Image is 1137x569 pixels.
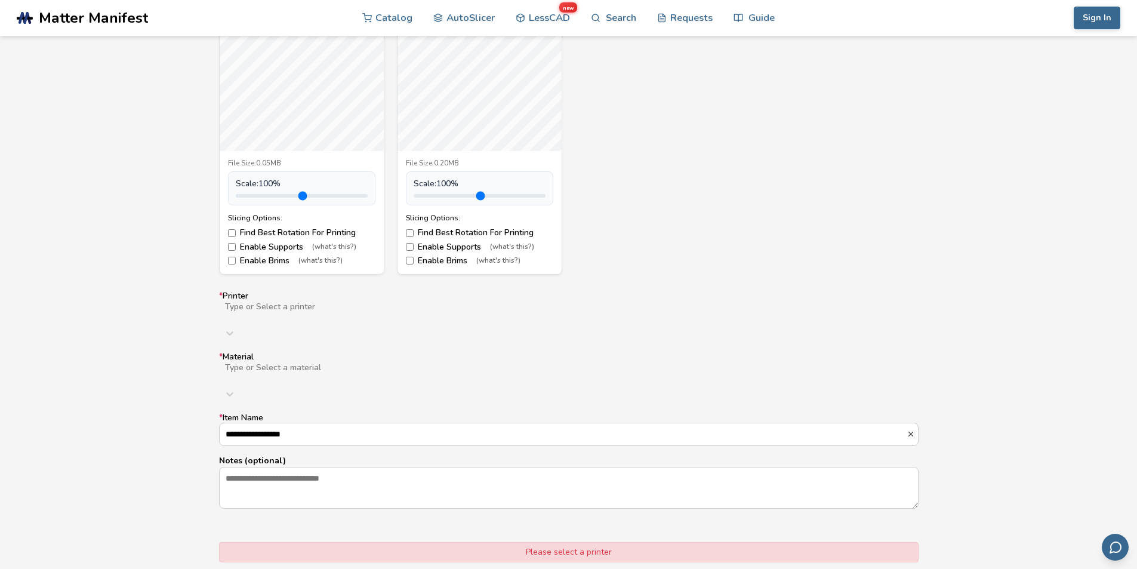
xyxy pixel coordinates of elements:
[228,159,375,168] div: File Size: 0.05MB
[224,373,603,382] input: *MaterialType or Select a material
[228,229,236,237] input: Find Best Rotation For Printing
[406,159,553,168] div: File Size: 0.20MB
[220,467,918,508] textarea: Notes (optional)
[225,363,913,373] div: Type or Select a material
[406,228,553,238] label: Find Best Rotation For Printing
[236,179,281,189] span: Scale: 100 %
[228,228,375,238] label: Find Best Rotation For Printing
[1102,534,1129,561] button: Send feedback via email
[1074,7,1120,29] button: Sign In
[406,257,414,264] input: Enable Brims(what's this?)
[406,242,553,252] label: Enable Supports
[406,243,414,251] input: Enable Supports(what's this?)
[228,242,375,252] label: Enable Supports
[907,430,918,438] button: *Item Name
[228,256,375,266] label: Enable Brims
[225,302,913,312] div: Type or Select a printer
[228,243,236,251] input: Enable Supports(what's this?)
[406,214,553,222] div: Slicing Options:
[219,413,919,445] label: Item Name
[559,2,577,13] span: new
[406,256,553,266] label: Enable Brims
[312,243,356,251] span: (what's this?)
[219,352,919,405] label: Material
[228,257,236,264] input: Enable Brims(what's this?)
[219,291,919,344] label: Printer
[228,214,375,222] div: Slicing Options:
[219,454,919,467] p: Notes (optional)
[219,542,919,562] div: Please select a printer
[39,10,148,26] span: Matter Manifest
[224,312,604,321] input: *PrinterType or Select a printer
[476,257,520,265] span: (what's this?)
[220,423,907,445] input: *Item Name
[298,257,343,265] span: (what's this?)
[414,179,458,189] span: Scale: 100 %
[490,243,534,251] span: (what's this?)
[406,229,414,237] input: Find Best Rotation For Printing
